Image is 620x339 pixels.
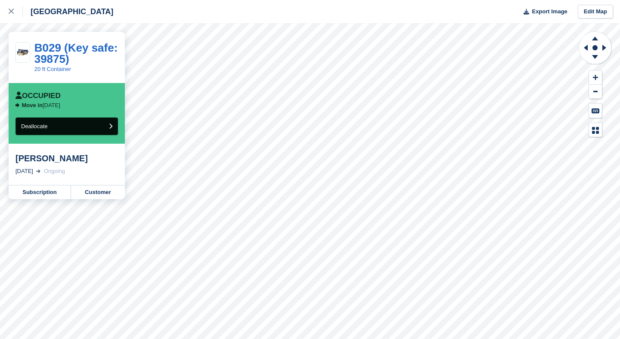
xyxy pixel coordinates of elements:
button: Zoom In [589,71,602,85]
div: [DATE] [15,167,33,176]
a: Edit Map [578,5,613,19]
a: Customer [71,185,125,199]
img: arrow-right-light-icn-cde0832a797a2874e46488d9cf13f60e5c3a73dbe684e267c42b8395dfbc2abf.svg [36,169,40,173]
span: Move in [22,102,43,108]
a: 20 ft Container [34,66,71,72]
div: [PERSON_NAME] [15,153,118,163]
a: Subscription [9,185,71,199]
button: Keyboard Shortcuts [589,104,602,118]
div: Occupied [15,92,61,100]
a: B029 (Key safe: 39875) [34,41,118,65]
span: Export Image [532,7,567,16]
img: arrow-right-icn-b7405d978ebc5dd23a37342a16e90eae327d2fa7eb118925c1a0851fb5534208.svg [15,103,20,108]
button: Map Legend [589,123,602,137]
p: [DATE] [22,102,60,109]
button: Export Image [518,5,567,19]
img: 20-ft-container.jpg [16,47,30,58]
button: Zoom Out [589,85,602,99]
button: Deallocate [15,117,118,135]
span: Deallocate [21,123,47,129]
div: [GEOGRAPHIC_DATA] [23,6,113,17]
div: Ongoing [44,167,65,176]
